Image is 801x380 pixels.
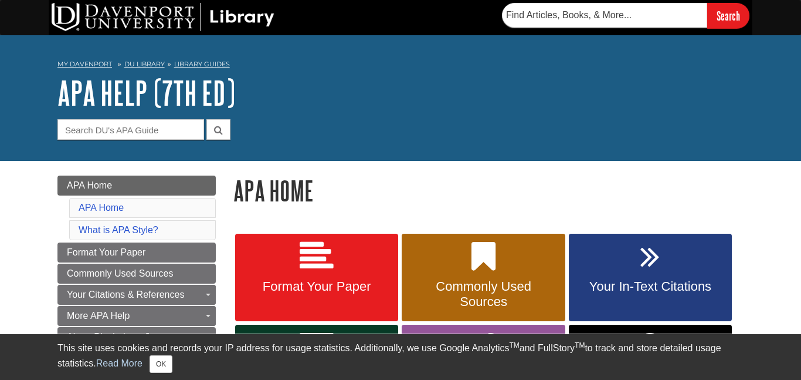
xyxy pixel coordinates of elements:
a: Read More [96,358,142,368]
a: My Davenport [57,59,112,69]
a: APA Home [57,176,216,196]
input: Search [707,3,749,28]
button: Close [150,355,172,373]
a: About Plagiarism [57,327,216,347]
span: Format Your Paper [244,279,389,294]
a: What is APA Style? [79,225,158,235]
span: Your In-Text Citations [578,279,723,294]
span: Commonly Used Sources [410,279,556,310]
a: Your Citations & References [57,285,216,305]
span: More APA Help [67,311,130,321]
a: Library Guides [174,60,230,68]
span: About Plagiarism [67,332,138,342]
a: APA Help (7th Ed) [57,75,235,111]
a: Format Your Paper [235,234,398,322]
span: Commonly Used Sources [67,268,173,278]
span: Format Your Paper [67,247,145,257]
a: Your In-Text Citations [569,234,732,322]
a: DU Library [124,60,165,68]
sup: TM [509,341,519,349]
a: More APA Help [57,306,216,326]
a: Commonly Used Sources [402,234,565,322]
sup: TM [575,341,585,349]
form: Searches DU Library's articles, books, and more [502,3,749,28]
img: DU Library [52,3,274,31]
a: Commonly Used Sources [57,264,216,284]
span: Your Citations & References [67,290,184,300]
div: This site uses cookies and records your IP address for usage statistics. Additionally, we use Goo... [57,341,744,373]
h1: APA Home [233,176,744,206]
a: Format Your Paper [57,243,216,263]
input: Search DU's APA Guide [57,119,204,140]
a: APA Home [79,203,124,213]
nav: breadcrumb [57,56,744,75]
span: APA Home [67,180,112,190]
input: Find Articles, Books, & More... [502,3,707,28]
